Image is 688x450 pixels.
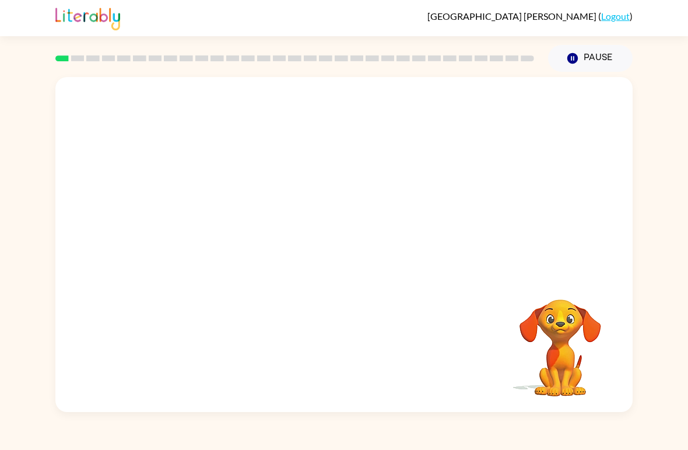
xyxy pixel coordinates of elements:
span: [GEOGRAPHIC_DATA] [PERSON_NAME] [427,11,598,22]
button: Pause [548,45,633,72]
img: Literably [55,5,120,30]
video: Your browser must support playing .mp4 files to use Literably. Please try using another browser. [502,281,619,398]
a: Logout [601,11,630,22]
div: ( ) [427,11,633,22]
